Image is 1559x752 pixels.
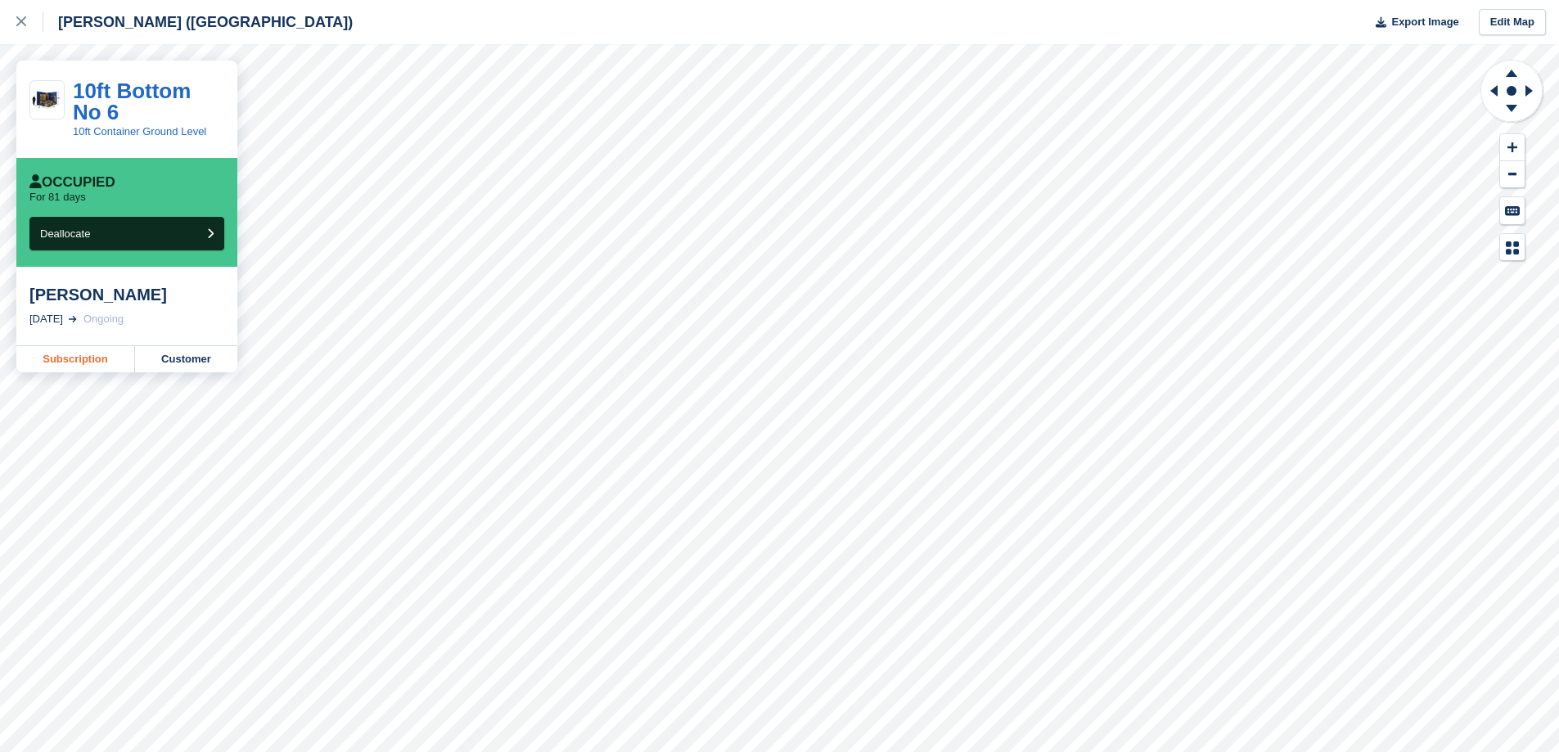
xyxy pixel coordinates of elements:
[1500,134,1525,161] button: Zoom In
[29,217,224,250] button: Deallocate
[73,125,206,137] a: 10ft Container Ground Level
[1479,9,1546,36] a: Edit Map
[1500,197,1525,224] button: Keyboard Shortcuts
[16,346,135,372] a: Subscription
[30,88,64,111] img: 10ft%20Pic.png
[29,191,86,204] p: For 81 days
[135,346,237,372] a: Customer
[29,174,115,191] div: Occupied
[1366,9,1459,36] button: Export Image
[40,227,90,240] span: Deallocate
[1391,14,1458,30] span: Export Image
[69,316,77,322] img: arrow-right-light-icn-cde0832a797a2874e46488d9cf13f60e5c3a73dbe684e267c42b8395dfbc2abf.svg
[43,12,353,32] div: [PERSON_NAME] ([GEOGRAPHIC_DATA])
[73,79,191,124] a: 10ft Bottom No 6
[1500,234,1525,261] button: Map Legend
[29,285,224,304] div: [PERSON_NAME]
[83,311,124,327] div: Ongoing
[1500,161,1525,188] button: Zoom Out
[29,311,63,327] div: [DATE]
